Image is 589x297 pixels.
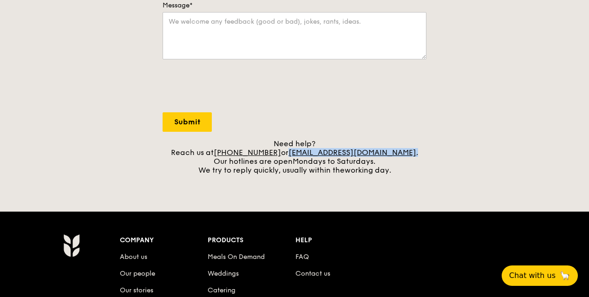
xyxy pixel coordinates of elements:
[345,166,391,174] span: working day.
[293,157,375,166] span: Mondays to Saturdays.
[120,286,153,294] a: Our stories
[288,148,416,157] a: [EMAIL_ADDRESS][DOMAIN_NAME]
[295,253,309,261] a: FAQ
[208,286,236,294] a: Catering
[509,270,556,281] span: Chat with us
[120,253,147,261] a: About us
[63,234,79,257] img: Grain
[295,234,383,247] div: Help
[559,270,570,281] span: 🦙
[208,234,295,247] div: Products
[163,112,212,132] input: Submit
[163,139,426,174] div: Need help? Reach us at or . Our hotlines are open We try to reply quickly, usually within the
[208,270,239,278] a: Weddings
[163,69,304,105] iframe: reCAPTCHA
[214,148,281,157] a: [PHONE_NUMBER]
[208,253,265,261] a: Meals On Demand
[163,1,426,10] label: Message*
[502,265,578,286] button: Chat with us🦙
[120,270,155,278] a: Our people
[295,270,330,278] a: Contact us
[120,234,208,247] div: Company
